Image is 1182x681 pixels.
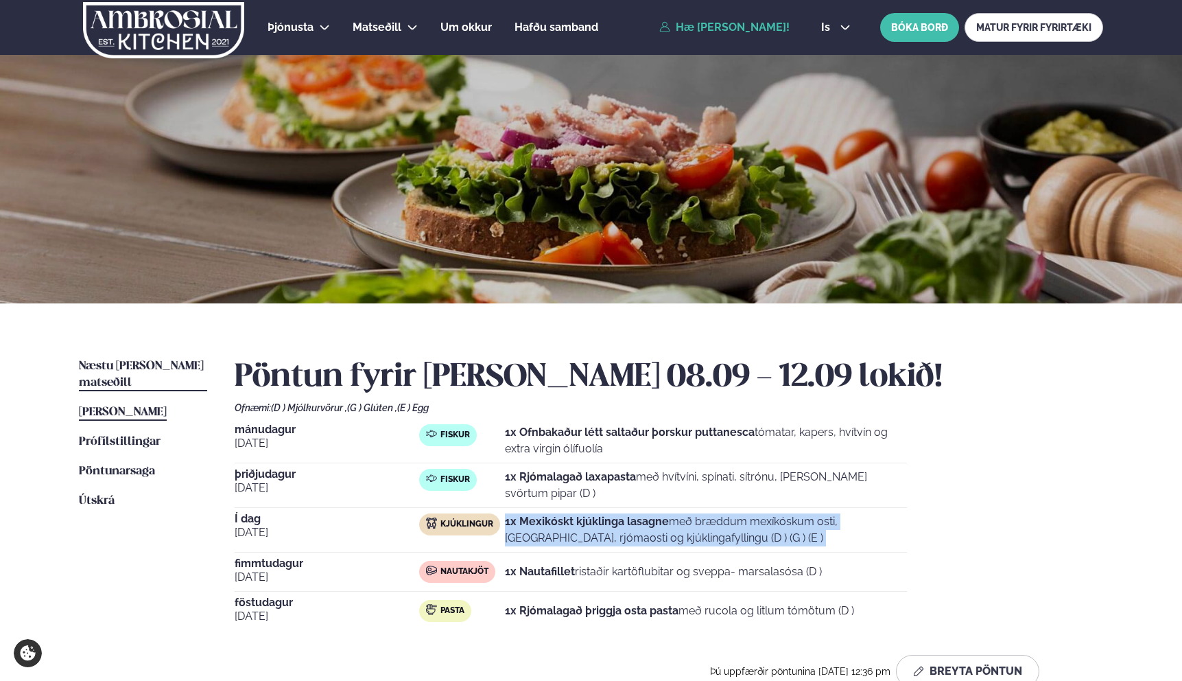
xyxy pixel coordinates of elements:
span: Hafðu samband [515,21,598,34]
a: Um okkur [440,19,492,36]
img: fish.svg [426,473,437,484]
span: föstudagur [235,597,419,608]
img: chicken.svg [426,518,437,529]
span: [DATE] [235,480,419,496]
span: Matseðill [353,21,401,34]
span: Pasta [440,605,464,616]
a: Næstu [PERSON_NAME] matseðill [79,358,207,391]
a: Pöntunarsaga [79,463,155,480]
span: Kjúklingur [440,519,493,530]
span: Fiskur [440,430,470,441]
p: með hvítvíni, spínati, sítrónu, [PERSON_NAME] svörtum pipar (D ) [505,469,907,502]
span: [DATE] [235,524,419,541]
a: [PERSON_NAME] [79,404,167,421]
div: Ofnæmi: [235,402,1103,413]
span: [PERSON_NAME] [79,406,167,418]
button: is [810,22,862,33]
span: fimmtudagur [235,558,419,569]
a: Matseðill [353,19,401,36]
span: (G ) Glúten , [347,402,397,413]
a: Útskrá [79,493,115,509]
strong: 1x Mexikóskt kjúklinga lasagne [505,515,669,528]
span: Pöntunarsaga [79,465,155,477]
a: Þjónusta [268,19,314,36]
span: (E ) Egg [397,402,429,413]
span: [DATE] [235,435,419,452]
button: BÓKA BORÐ [880,13,959,42]
span: Nautakjöt [440,566,488,577]
span: [DATE] [235,608,419,625]
img: beef.svg [426,565,437,576]
img: logo [82,2,246,58]
strong: 1x Rjómalagað þriggja osta pasta [505,604,678,617]
p: ristaðir kartöflubitar og sveppa- marsalasósa (D ) [505,564,822,580]
strong: 1x Nautafillet [505,565,575,578]
a: MATUR FYRIR FYRIRTÆKI [965,13,1103,42]
strong: 1x Ofnbakaður létt saltaður þorskur puttanesca [505,426,755,439]
strong: 1x Rjómalagað laxapasta [505,470,636,483]
a: Hæ [PERSON_NAME]! [659,21,790,34]
span: is [821,22,834,33]
p: með bræddum mexíkóskum osti, [GEOGRAPHIC_DATA], rjómaosti og kjúklingafyllingu (D ) (G ) (E ) [505,513,907,546]
span: Þjónusta [268,21,314,34]
span: þriðjudagur [235,469,419,480]
img: pasta.svg [426,604,437,615]
p: með rucola og litlum tómötum (D ) [505,603,854,619]
span: Útskrá [79,495,115,507]
span: [DATE] [235,569,419,586]
span: Næstu [PERSON_NAME] matseðill [79,360,204,389]
img: fish.svg [426,428,437,439]
a: Cookie settings [14,639,42,667]
span: (D ) Mjólkurvörur , [271,402,347,413]
span: Í dag [235,513,419,524]
span: Prófílstillingar [79,436,161,448]
span: Þú uppfærðir pöntunina [DATE] 12:36 pm [710,666,890,677]
span: Um okkur [440,21,492,34]
h2: Pöntun fyrir [PERSON_NAME] 08.09 - 12.09 lokið! [235,358,1103,397]
p: tómatar, kapers, hvítvín og extra virgin ólífuolía [505,424,907,457]
a: Prófílstillingar [79,434,161,450]
span: mánudagur [235,424,419,435]
a: Hafðu samband [515,19,598,36]
span: Fiskur [440,474,470,485]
